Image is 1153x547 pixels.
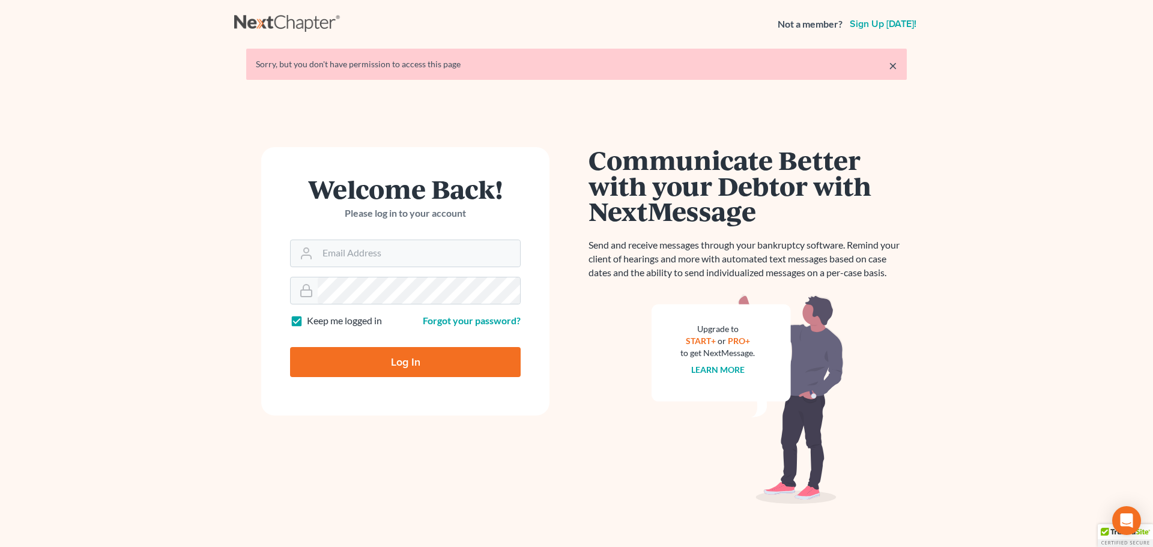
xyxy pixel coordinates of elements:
input: Email Address [318,240,520,267]
img: nextmessage_bg-59042aed3d76b12b5cd301f8e5b87938c9018125f34e5fa2b7a6b67550977c72.svg [652,294,844,504]
p: Send and receive messages through your bankruptcy software. Remind your client of hearings and mo... [589,238,907,280]
h1: Communicate Better with your Debtor with NextMessage [589,147,907,224]
div: Upgrade to [680,323,755,335]
h1: Welcome Back! [290,176,521,202]
p: Please log in to your account [290,207,521,220]
a: START+ [686,336,716,346]
label: Keep me logged in [307,314,382,328]
span: or [718,336,726,346]
div: Open Intercom Messenger [1112,506,1141,535]
div: Sorry, but you don't have permission to access this page [256,58,897,70]
div: TrustedSite Certified [1098,524,1153,547]
a: Sign up [DATE]! [847,19,919,29]
a: Forgot your password? [423,315,521,326]
a: PRO+ [728,336,750,346]
a: Learn more [691,364,745,375]
input: Log In [290,347,521,377]
a: × [889,58,897,73]
div: to get NextMessage. [680,347,755,359]
strong: Not a member? [778,17,843,31]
